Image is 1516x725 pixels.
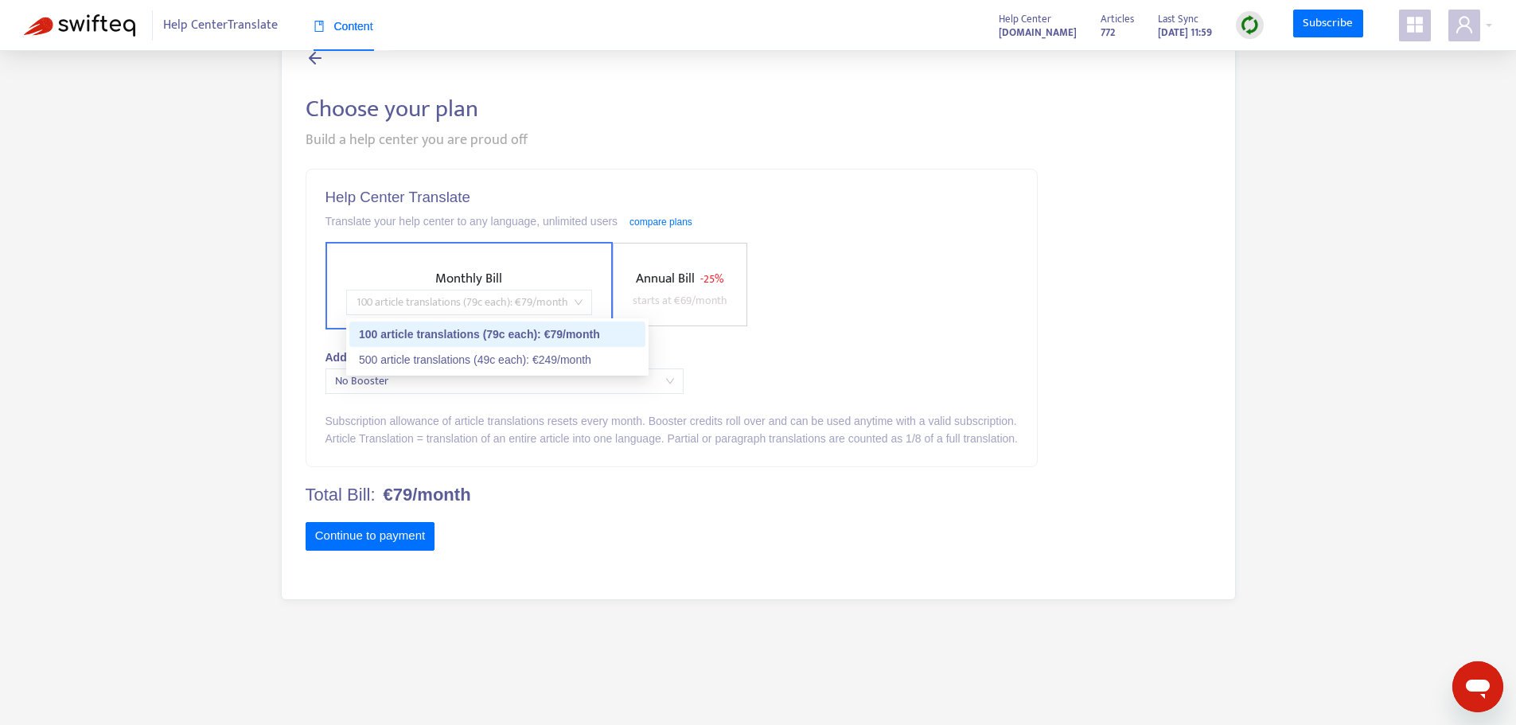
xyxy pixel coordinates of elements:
h5: Help Center Translate [325,189,1018,207]
iframe: Button to launch messaging window, conversation in progress [1452,661,1503,712]
span: starts at € 69 /month [633,291,727,310]
div: Build a help center you are proud off [306,130,1211,151]
span: book [314,21,325,32]
div: Article Translation = translation of an entire article into one language. Partial or paragraph tr... [325,430,1018,447]
div: Subscription allowance of article translations resets every month. Booster credits roll over and ... [325,412,1018,430]
div: Add booster translation credits that never expire [325,349,1018,366]
strong: [DATE] 11:59 [1158,24,1212,41]
img: sync.dc5367851b00ba804db3.png [1240,15,1260,35]
button: Continue to payment [306,522,435,551]
span: appstore [1405,15,1424,34]
span: Content [314,20,373,33]
span: user [1455,15,1474,34]
h4: Total Bill: [306,485,1038,505]
span: Annual Bill [636,267,695,290]
span: 100 article translations (79c each) : € 79 /month [356,290,583,314]
a: compare plans [629,216,692,228]
div: Translate your help center to any language, unlimited users [325,212,1018,230]
span: Last Sync [1158,10,1198,28]
img: Swifteq [24,14,135,37]
strong: 772 [1101,24,1115,41]
a: Subscribe [1293,10,1363,38]
h2: Choose your plan [306,95,1211,123]
span: - 25% [700,270,723,288]
b: €79/month [384,485,471,505]
div: 500 article translations (49c each) : € 249 /month [359,351,636,368]
strong: [DOMAIN_NAME] [999,24,1077,41]
span: Articles [1101,10,1134,28]
div: 100 article translations (79c each) : € 79 /month [359,325,636,343]
span: Help Center [999,10,1051,28]
span: Help Center Translate [163,10,278,41]
span: No Booster [335,369,674,393]
span: Monthly Bill [435,267,502,290]
a: [DOMAIN_NAME] [999,23,1077,41]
